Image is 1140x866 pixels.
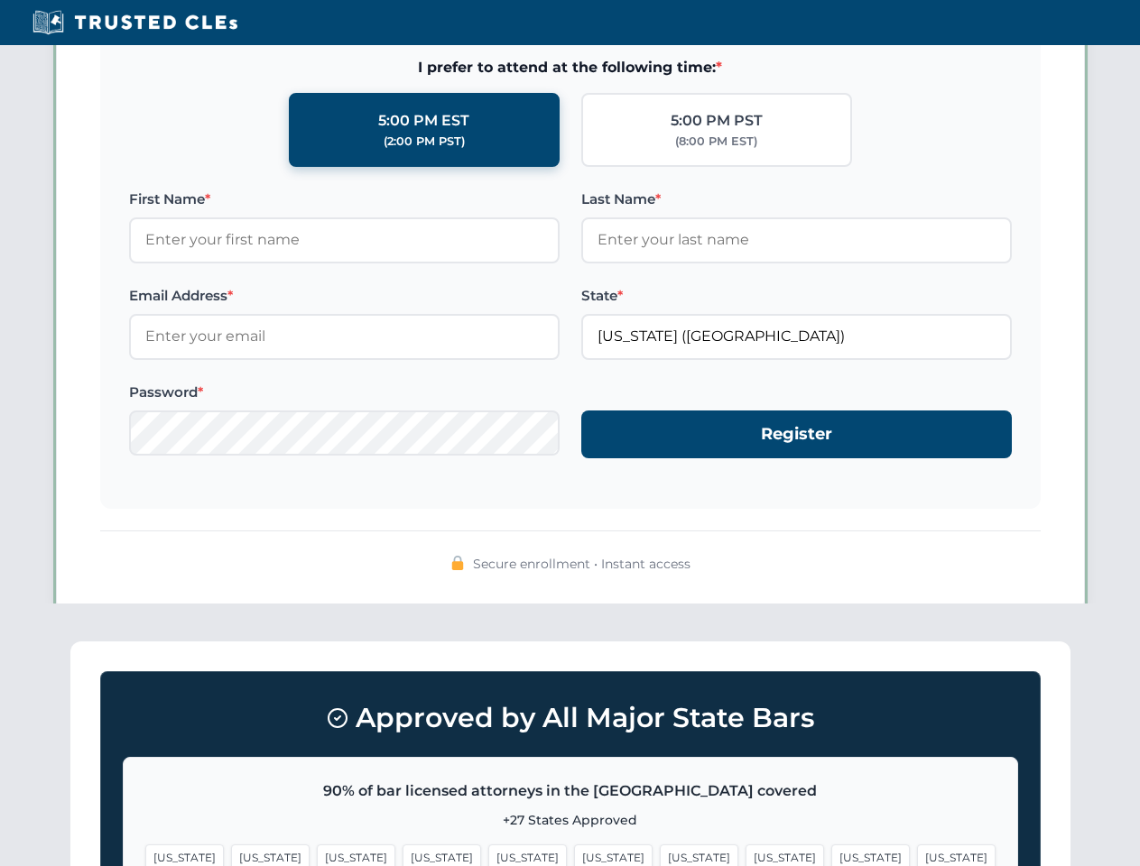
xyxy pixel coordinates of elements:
[145,779,996,803] p: 90% of bar licensed attorneys in the [GEOGRAPHIC_DATA] covered
[123,694,1018,742] h3: Approved by All Major State Bars
[581,410,1012,458] button: Register
[473,554,690,574] span: Secure enrollment • Instant access
[450,556,465,570] img: 🔒
[129,314,560,359] input: Enter your email
[378,109,469,133] div: 5:00 PM EST
[27,9,243,36] img: Trusted CLEs
[129,285,560,307] label: Email Address
[581,314,1012,359] input: Florida (FL)
[671,109,763,133] div: 5:00 PM PST
[384,133,465,151] div: (2:00 PM PST)
[675,133,757,151] div: (8:00 PM EST)
[129,189,560,210] label: First Name
[581,285,1012,307] label: State
[581,189,1012,210] label: Last Name
[581,217,1012,263] input: Enter your last name
[129,382,560,403] label: Password
[145,810,996,830] p: +27 States Approved
[129,56,1012,79] span: I prefer to attend at the following time:
[129,217,560,263] input: Enter your first name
